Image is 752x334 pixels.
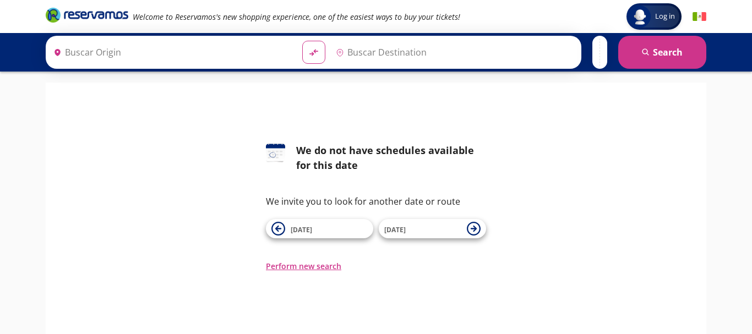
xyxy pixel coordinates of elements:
button: Search [618,36,706,69]
p: We invite you to look for another date or route [266,195,486,208]
span: Log in [651,11,679,22]
span: [DATE] [291,225,312,234]
button: [DATE] [379,219,486,238]
input: Buscar Destination [331,39,576,66]
span: [DATE] [384,225,406,234]
i: Brand Logo [46,7,128,23]
input: Buscar Origin [49,39,293,66]
em: Welcome to Reservamos's new shopping experience, one of the easiest ways to buy your tickets! [133,12,460,22]
a: Brand Logo [46,7,128,26]
button: Español [693,10,706,24]
button: [DATE] [266,219,373,238]
div: We do not have schedules available for this date [296,143,486,173]
button: Perform new search [266,260,341,272]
